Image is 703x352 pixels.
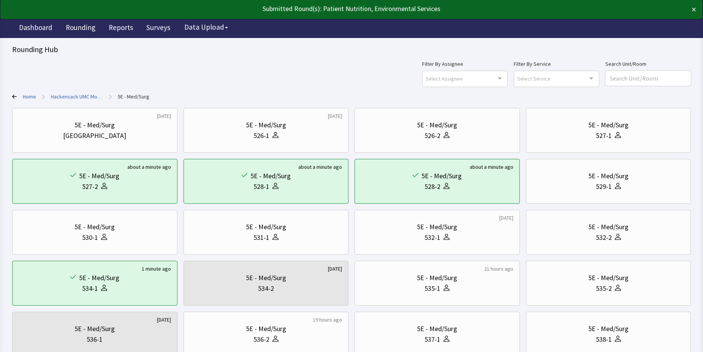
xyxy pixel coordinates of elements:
[417,120,457,130] div: 5E - Med/Surg
[424,334,440,345] div: 537-1
[596,232,612,243] div: 532-2
[328,112,342,120] div: [DATE]
[246,120,286,130] div: 5E - Med/Surg
[103,19,139,38] a: Reports
[250,171,291,181] div: 5E - Med/Surg
[87,334,103,345] div: 536-1
[417,222,457,232] div: 5E - Med/Surg
[596,334,612,345] div: 538-1
[246,273,286,283] div: 5E - Med/Surg
[692,3,696,16] button: ×
[23,93,36,100] a: Home
[588,171,629,181] div: 5E - Med/Surg
[118,93,149,100] a: 5E - Med/Surg
[484,265,513,273] div: 21 hours ago
[596,283,612,294] div: 535-2
[417,323,457,334] div: 5E - Med/Surg
[417,273,457,283] div: 5E - Med/Surg
[109,89,112,104] span: >
[157,316,171,323] div: [DATE]
[424,232,440,243] div: 532-1
[246,222,286,232] div: 5E - Med/Surg
[82,283,98,294] div: 534-1
[588,222,629,232] div: 5E - Med/Surg
[60,19,101,38] a: Rounding
[588,323,629,334] div: 5E - Med/Surg
[63,130,126,141] div: [GEOGRAPHIC_DATA]
[258,283,274,294] div: 534-2
[588,273,629,283] div: 5E - Med/Surg
[253,232,269,243] div: 531-1
[74,323,115,334] div: 5E - Med/Surg
[12,44,691,55] div: Rounding Hub
[127,163,171,171] div: about a minute ago
[82,232,98,243] div: 530-1
[13,19,58,38] a: Dashboard
[82,181,98,192] div: 527-2
[42,89,45,104] span: >
[79,171,119,181] div: 5E - Med/Surg
[298,163,342,171] div: about a minute ago
[517,74,551,83] span: Select Service
[426,74,463,83] span: Select Assignee
[596,181,612,192] div: 529-1
[51,93,103,100] a: Hackensack UMC Mountainside
[424,283,440,294] div: 535-1
[141,19,176,38] a: Surveys
[79,273,119,283] div: 5E - Med/Surg
[7,3,627,14] div: Submitted Round(s): Patient Nutrition, Environmental Services
[246,323,286,334] div: 5E - Med/Surg
[313,316,342,323] div: 19 hours ago
[588,120,629,130] div: 5E - Med/Surg
[253,181,269,192] div: 528-1
[605,59,691,68] label: Search Unit/Room
[253,334,269,345] div: 536-2
[421,171,462,181] div: 5E - Med/Surg
[424,130,440,141] div: 526-2
[253,130,269,141] div: 526-1
[424,181,440,192] div: 528-2
[74,120,115,130] div: 5E - Med/Surg
[605,71,691,86] input: Search Unit/Room
[596,130,612,141] div: 527-1
[142,265,171,273] div: 1 minute ago
[328,265,342,273] div: [DATE]
[514,59,599,68] label: Filter By Service
[499,214,513,222] div: [DATE]
[470,163,513,171] div: about a minute ago
[74,222,115,232] div: 5E - Med/Surg
[180,20,233,34] button: Data Upload
[157,112,171,120] div: [DATE]
[422,59,508,68] label: Filter By Assignee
